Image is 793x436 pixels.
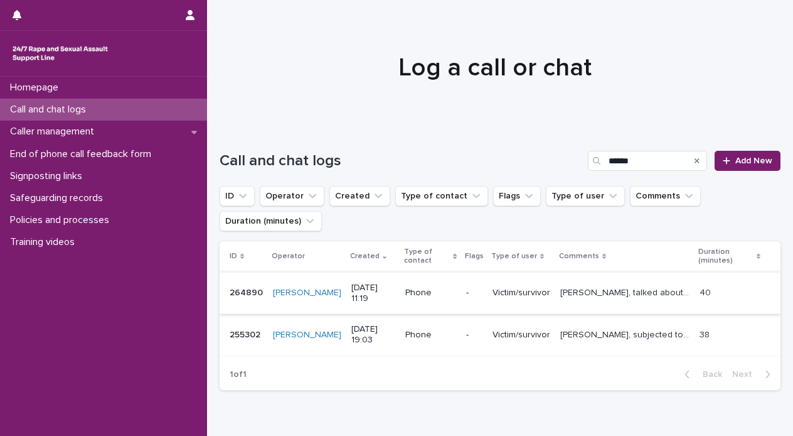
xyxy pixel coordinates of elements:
p: End of phone call feedback form [5,148,161,160]
p: [DATE] 11:19 [351,283,395,304]
p: Flags [465,249,484,263]
p: 1 of 1 [220,359,257,390]
p: Hannah, talked about situation with housemate - boundaries and her internal critic. We explored h... [560,285,693,298]
p: Training videos [5,236,85,248]
button: Duration (minutes) [220,211,322,231]
p: Caller management [5,126,104,138]
p: - [466,288,482,298]
p: Phone [405,288,456,298]
p: Signposting links [5,170,92,182]
button: Back [674,369,727,380]
span: Add New [735,156,772,165]
a: [PERSON_NAME] [273,330,341,341]
button: Flags [493,186,541,206]
a: Add New [715,151,780,171]
p: Duration (minutes) [698,245,753,268]
a: [PERSON_NAME] [273,288,341,298]
button: ID [220,186,255,206]
p: - [466,330,482,341]
p: Comments [559,249,599,263]
p: Hannah, subjected to rape / ABP. We explored consent and what options Hanhan was considering and ... [560,327,693,341]
p: Operator [272,249,305,263]
input: Search [588,151,707,171]
p: Policies and processes [5,214,119,226]
img: rhQMoQhaT3yELyF149Cw [10,41,110,66]
p: Call and chat logs [5,104,96,116]
button: Operator [260,186,324,206]
button: Type of user [546,186,625,206]
p: [DATE] 19:03 [351,324,395,346]
button: Comments [630,186,701,206]
p: Created [350,249,380,263]
span: Back [695,370,722,379]
p: 255302 [230,327,263,341]
span: Next [732,370,760,379]
button: Created [329,186,390,206]
p: 38 [700,327,712,341]
p: Victim/survivor [492,330,550,341]
p: 264890 [230,285,265,298]
p: Victim/survivor [492,288,550,298]
tr: 255302255302 [PERSON_NAME] [DATE] 19:03Phone-Victim/survivor[PERSON_NAME], subjected to rape / AB... [220,314,780,356]
button: Next [727,369,780,380]
p: Type of user [491,249,537,263]
button: Type of contact [395,186,488,206]
p: 40 [700,285,713,298]
p: Safeguarding records [5,192,113,204]
h1: Call and chat logs [220,152,583,170]
p: Type of contact [404,245,450,268]
p: Phone [405,330,456,341]
tr: 264890264890 [PERSON_NAME] [DATE] 11:19Phone-Victim/survivor[PERSON_NAME], talked about situation... [220,272,780,314]
h1: Log a call or chat [220,53,771,83]
p: Homepage [5,82,68,94]
p: ID [230,249,237,263]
